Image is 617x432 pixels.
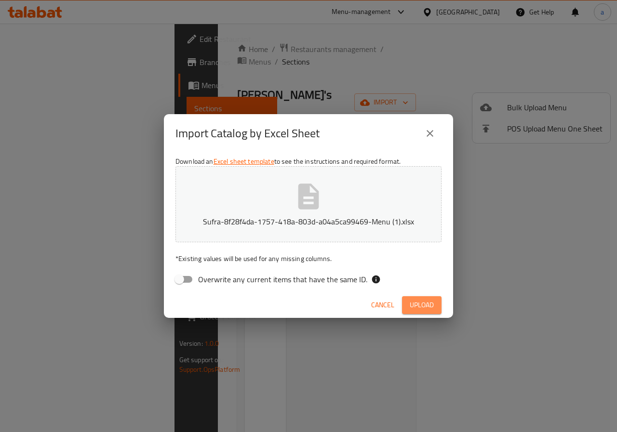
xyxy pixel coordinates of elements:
[371,299,394,311] span: Cancel
[402,296,442,314] button: Upload
[175,126,320,141] h2: Import Catalog by Excel Sheet
[190,216,427,227] p: Sufra-8f28f4da-1757-418a-803d-a04a5ca99469-Menu (1).xlsx
[198,274,367,285] span: Overwrite any current items that have the same ID.
[418,122,442,145] button: close
[410,299,434,311] span: Upload
[214,155,274,168] a: Excel sheet template
[175,166,442,242] button: Sufra-8f28f4da-1757-418a-803d-a04a5ca99469-Menu (1).xlsx
[367,296,398,314] button: Cancel
[164,153,453,292] div: Download an to see the instructions and required format.
[371,275,381,284] svg: If the overwrite option isn't selected, then the items that match an existing ID will be ignored ...
[175,254,442,263] p: Existing values will be used for any missing columns.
